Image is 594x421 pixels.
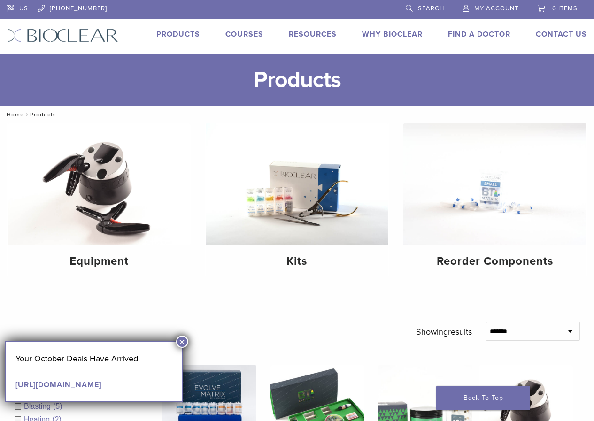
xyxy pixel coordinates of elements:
[362,30,423,39] a: Why Bioclear
[403,123,586,276] a: Reorder Components
[8,123,191,276] a: Equipment
[176,336,188,348] button: Close
[474,5,518,12] span: My Account
[448,30,510,39] a: Find A Doctor
[24,402,53,410] span: Blasting
[4,111,24,118] a: Home
[15,352,172,366] p: Your October Deals Have Arrived!
[206,123,389,276] a: Kits
[416,322,472,342] p: Showing results
[7,29,118,42] img: Bioclear
[8,123,191,245] img: Equipment
[411,253,579,270] h4: Reorder Components
[156,30,200,39] a: Products
[225,30,263,39] a: Courses
[436,386,530,410] a: Back To Top
[552,5,578,12] span: 0 items
[15,380,101,390] a: [URL][DOMAIN_NAME]
[15,253,183,270] h4: Equipment
[403,123,586,245] img: Reorder Components
[289,30,337,39] a: Resources
[536,30,587,39] a: Contact Us
[418,5,444,12] span: Search
[24,112,30,117] span: /
[206,123,389,245] img: Kits
[213,253,381,270] h4: Kits
[53,402,62,410] span: (5)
